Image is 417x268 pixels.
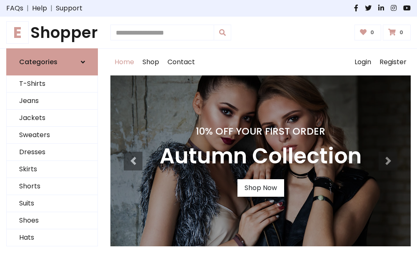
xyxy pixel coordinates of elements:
[7,144,97,161] a: Dresses
[110,49,138,75] a: Home
[23,3,32,13] span: |
[7,161,97,178] a: Skirts
[368,29,376,36] span: 0
[163,49,199,75] a: Contact
[383,25,411,40] a: 0
[6,23,98,42] a: EShopper
[6,3,23,13] a: FAQs
[19,58,57,66] h6: Categories
[7,195,97,212] a: Suits
[397,29,405,36] span: 0
[6,23,98,42] h1: Shopper
[32,3,47,13] a: Help
[7,178,97,195] a: Shorts
[355,25,382,40] a: 0
[237,179,284,197] a: Shop Now
[160,125,362,137] h4: 10% Off Your First Order
[7,93,97,110] a: Jeans
[138,49,163,75] a: Shop
[7,229,97,246] a: Hats
[6,48,98,75] a: Categories
[56,3,82,13] a: Support
[47,3,56,13] span: |
[160,144,362,169] h3: Autumn Collection
[7,110,97,127] a: Jackets
[7,75,97,93] a: T-Shirts
[6,21,29,44] span: E
[7,127,97,144] a: Sweaters
[375,49,411,75] a: Register
[7,212,97,229] a: Shoes
[350,49,375,75] a: Login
